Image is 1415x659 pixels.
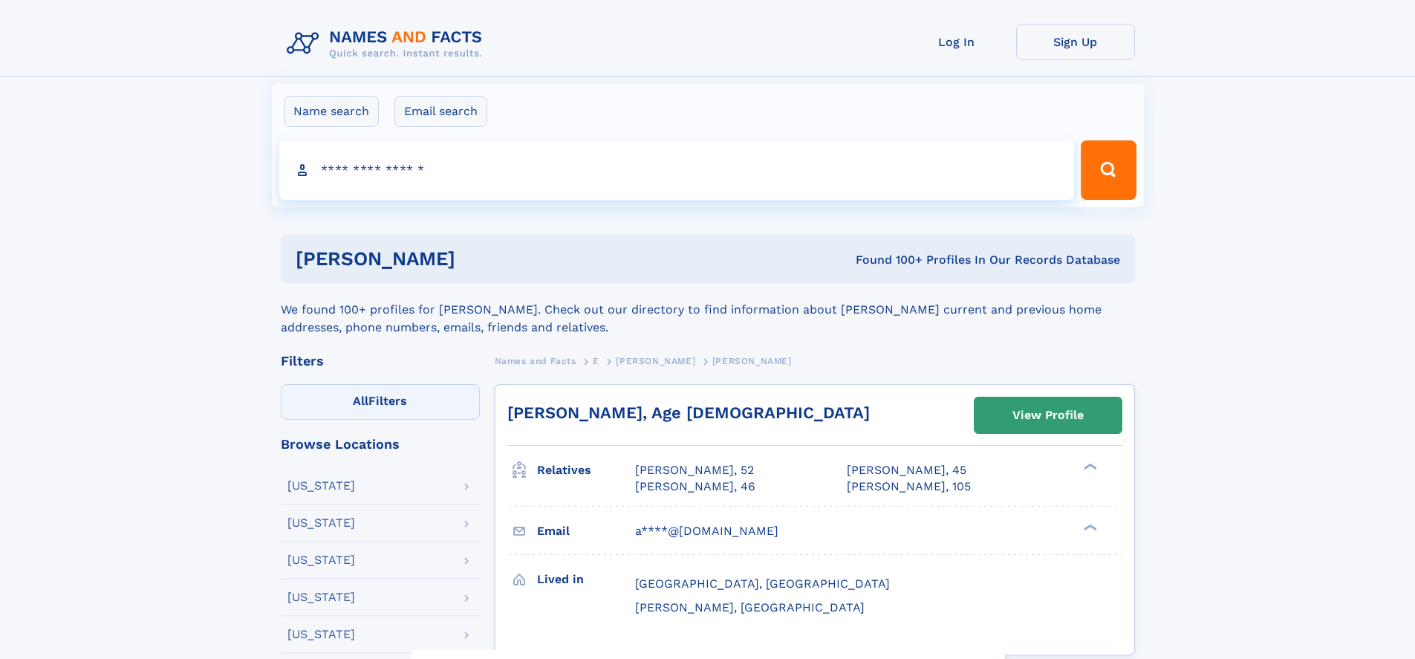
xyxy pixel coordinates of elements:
[287,591,355,603] div: [US_STATE]
[495,351,576,370] a: Names and Facts
[897,24,1016,60] a: Log In
[635,600,865,614] span: [PERSON_NAME], [GEOGRAPHIC_DATA]
[353,394,368,408] span: All
[712,356,792,366] span: [PERSON_NAME]
[537,567,635,592] h3: Lived in
[616,351,695,370] a: [PERSON_NAME]
[281,354,480,368] div: Filters
[507,403,870,422] a: [PERSON_NAME], Age [DEMOGRAPHIC_DATA]
[975,397,1122,433] a: View Profile
[1016,24,1135,60] a: Sign Up
[635,478,755,495] a: [PERSON_NAME], 46
[296,250,656,268] h1: [PERSON_NAME]
[1081,140,1136,200] button: Search Button
[537,458,635,483] h3: Relatives
[655,252,1120,268] div: Found 100+ Profiles In Our Records Database
[847,462,966,478] a: [PERSON_NAME], 45
[279,140,1075,200] input: search input
[281,384,480,420] label: Filters
[635,462,754,478] a: [PERSON_NAME], 52
[1012,398,1084,432] div: View Profile
[287,629,355,640] div: [US_STATE]
[847,478,971,495] a: [PERSON_NAME], 105
[287,517,355,529] div: [US_STATE]
[281,438,480,451] div: Browse Locations
[616,356,695,366] span: [PERSON_NAME]
[287,480,355,492] div: [US_STATE]
[281,24,495,64] img: Logo Names and Facts
[635,577,890,591] span: [GEOGRAPHIC_DATA], [GEOGRAPHIC_DATA]
[1080,522,1098,532] div: ❯
[284,96,379,127] label: Name search
[1080,462,1098,472] div: ❯
[593,351,599,370] a: E
[537,519,635,544] h3: Email
[287,554,355,566] div: [US_STATE]
[394,96,487,127] label: Email search
[281,283,1135,337] div: We found 100+ profiles for [PERSON_NAME]. Check out our directory to find information about [PERS...
[593,356,599,366] span: E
